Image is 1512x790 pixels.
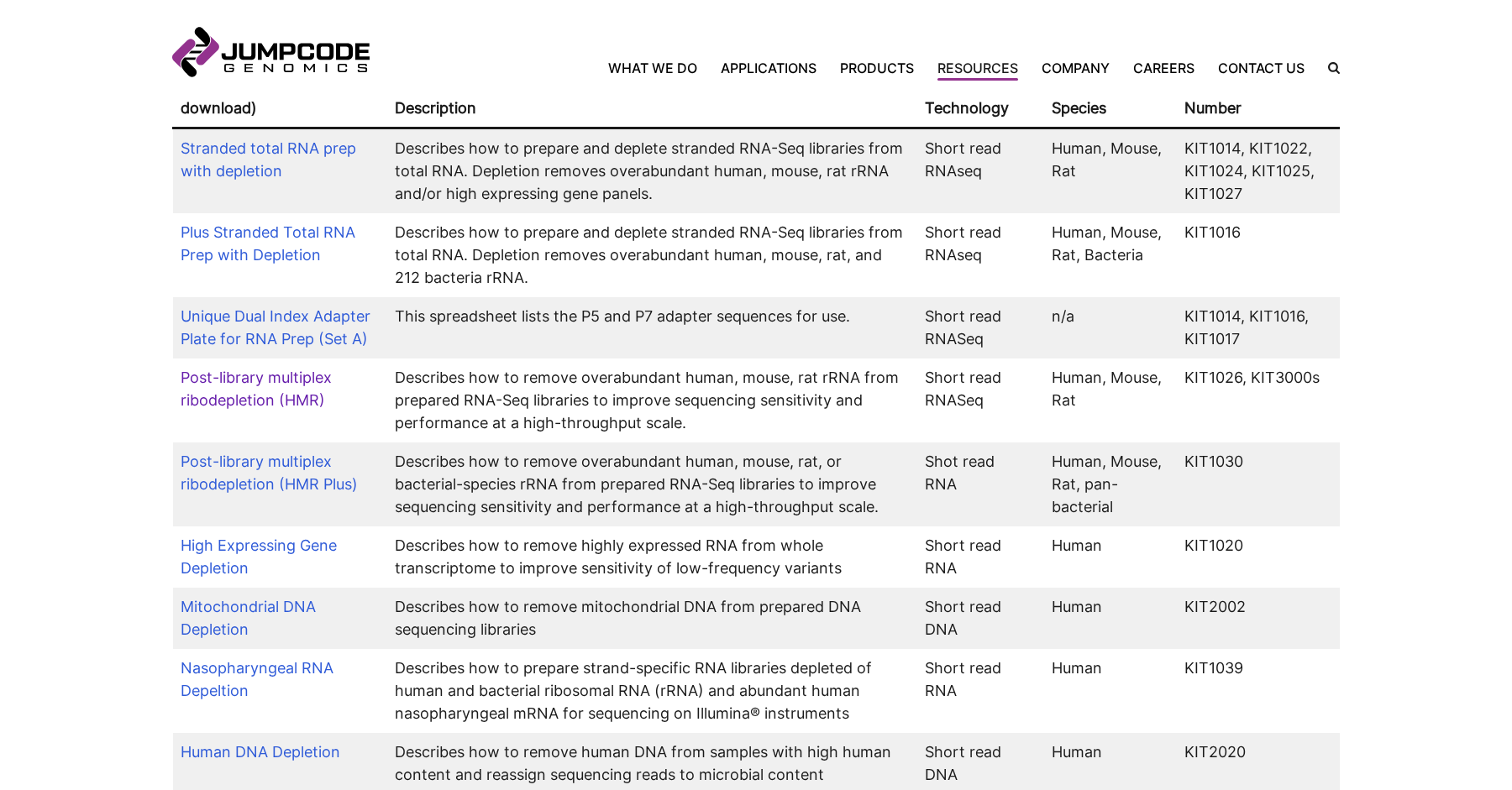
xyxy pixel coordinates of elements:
td: Describes how to prepare and deplete stranded RNA-Seq libraries from total RNA. Depletion removes... [386,213,917,297]
td: Describes how to prepare and deplete stranded RNA-Seq libraries from total RNA. Depletion removes... [386,128,917,213]
td: Human [1043,526,1176,588]
td: Describes how to remove overabundant human, mouse, rat rRNA from prepared RNA-Seq libraries to im... [386,358,917,442]
td: Human, Mouse, Rat, Bacteria [1043,213,1176,297]
td: Short read RNASeq [917,358,1044,442]
a: Applications [709,58,828,78]
td: This spreadsheet lists the P5 and P7 adapter sequences for use. [386,297,917,358]
a: Resources [926,58,1030,78]
a: Careers [1121,58,1206,78]
a: Company [1030,58,1121,78]
td: KIT1030 [1176,442,1339,526]
td: KIT1014, KIT1022, KIT1024, KIT1025, KIT1027 [1176,128,1339,213]
a: High Expressing Gene Depletion [181,536,337,577]
td: Describes how to remove overabundant human, mouse, rat, or bacterial-species rRNA from prepared R... [386,442,917,526]
td: KIT1026, KIT3000s [1176,358,1339,442]
td: Human, Mouse, Rat [1043,358,1176,442]
nav: Primary Navigation [370,58,1316,78]
a: Mitochondrial DNA Depletion [181,598,316,638]
td: Human [1043,649,1176,733]
td: n/a [1043,297,1176,358]
a: Human DNA Depletion [181,743,340,761]
td: Describes how to remove mitochondrial DNA from prepared DNA sequencing libraries [386,588,917,649]
a: Post-library multiplex ribodepletion (HMR) [181,369,332,409]
td: Short read RNAseq [917,128,1044,213]
a: Nasopharyngeal RNA Depeltion [181,659,333,699]
a: Contact Us [1206,58,1316,78]
td: Short read RNAseq [917,213,1044,297]
td: Human [1043,588,1176,649]
td: Describes how to prepare strand-specific RNA libraries depleted of human and bacterial ribosomal ... [386,649,917,733]
td: KIT1020 [1176,526,1339,588]
a: Post-library multiplex ribodepletion (HMR Plus) [181,453,358,493]
td: Short read DNA [917,588,1044,649]
td: Short read RNA [917,649,1044,733]
td: Short read RNA [917,526,1044,588]
td: KIT1016 [1176,213,1339,297]
a: Unique Dual Index Adapter Plate for RNA Prep (Set A) [181,307,370,348]
td: KIT1039 [1176,649,1339,733]
a: Plus Stranded Total RNA Prep with Depletion [181,223,355,264]
td: Human, Mouse, Rat [1043,128,1176,213]
a: What We Do [608,58,709,78]
td: Short read RNASeq [917,297,1044,358]
td: Describes how to remove highly expressed RNA from whole transcriptome to improve sensitivity of l... [386,526,917,588]
a: nded total RNA prep with depletion [181,139,356,180]
label: Search the site. [1316,62,1340,74]
td: KIT2002 [1176,588,1339,649]
td: KIT1014, KIT1016, KIT1017 [1176,297,1339,358]
a: Products [828,58,926,78]
td: Shot read RNA [917,442,1044,526]
a: Stra [181,139,210,157]
td: Human, Mouse, Rat, pan-bacterial [1043,442,1176,526]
